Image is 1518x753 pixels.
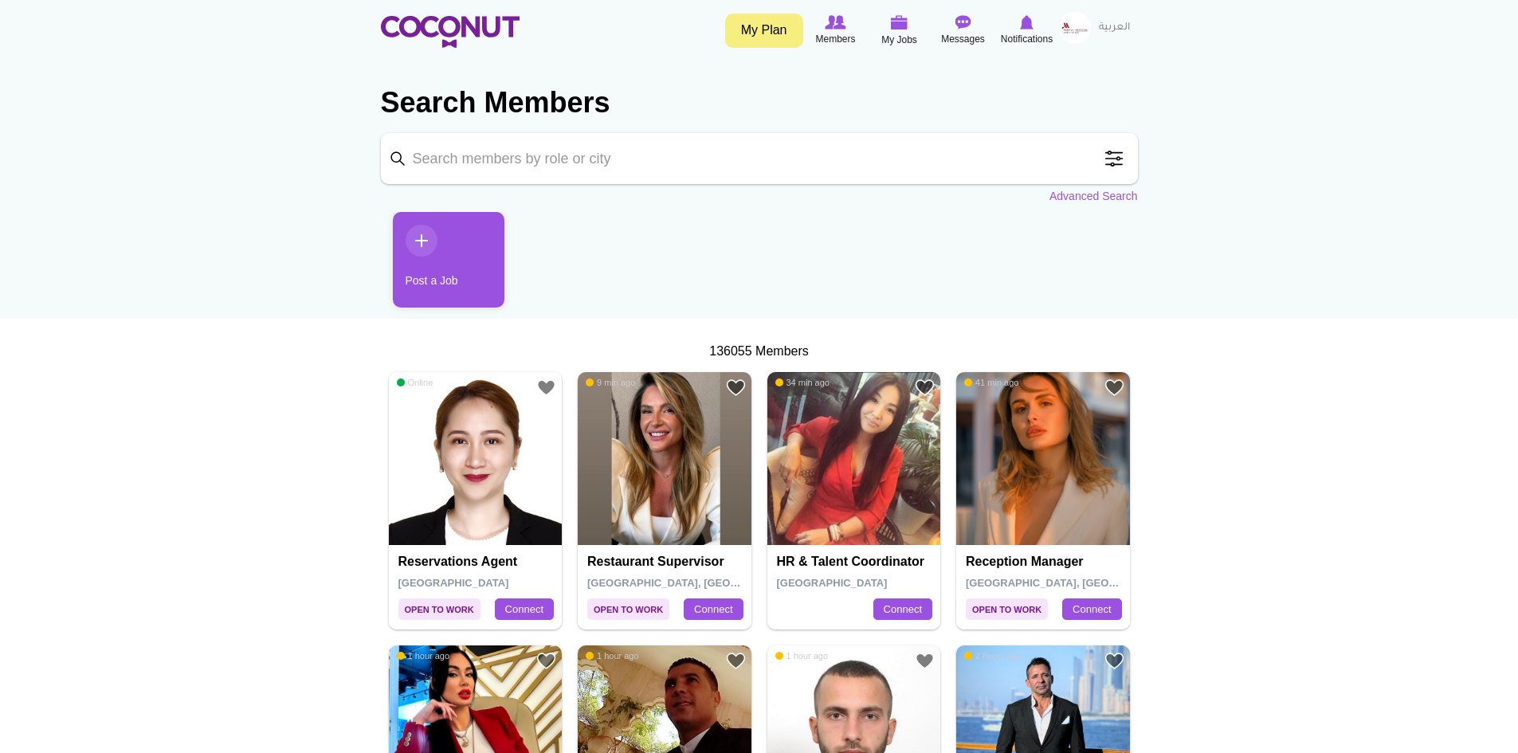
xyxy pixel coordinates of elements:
span: Open to Work [398,598,481,620]
h4: Reservations agent [398,555,557,569]
span: [GEOGRAPHIC_DATA], [GEOGRAPHIC_DATA] [587,577,814,589]
span: [GEOGRAPHIC_DATA] [777,577,888,589]
a: Connect [495,598,554,621]
img: Browse Members [825,15,845,29]
span: My Jobs [881,32,917,48]
a: العربية [1091,12,1138,44]
span: [GEOGRAPHIC_DATA], [GEOGRAPHIC_DATA] [966,577,1193,589]
a: Add to Favourites [915,651,935,671]
a: Connect [684,598,743,621]
span: 9 min ago [586,377,635,388]
img: Notifications [1020,15,1034,29]
h4: Restaurant supervisor [587,555,746,569]
a: Connect [873,598,932,621]
span: 34 min ago [775,377,830,388]
a: Add to Favourites [726,378,746,398]
span: 1 hour ago [397,650,450,661]
img: My Jobs [891,15,908,29]
span: 41 min ago [964,377,1018,388]
img: Messages [955,15,971,29]
a: My Plan [725,14,803,48]
a: Add to Favourites [915,378,935,398]
a: Add to Favourites [536,378,556,398]
span: Notifications [1001,31,1053,47]
a: Advanced Search [1049,188,1138,204]
a: Add to Favourites [1104,378,1124,398]
a: Messages Messages [932,12,995,49]
h4: HR & Talent Coordinator [777,555,936,569]
a: Connect [1062,598,1121,621]
h4: Reception Manager [966,555,1124,569]
a: Notifications Notifications [995,12,1059,49]
a: My Jobs My Jobs [868,12,932,49]
span: Open to Work [587,598,669,620]
h2: Search Members [381,84,1138,122]
a: Post a Job [393,212,504,308]
li: 1 / 1 [381,212,492,320]
a: Add to Favourites [1104,651,1124,671]
span: Members [815,31,855,47]
a: Browse Members Members [804,12,868,49]
span: 2 hours ago [964,650,1022,661]
input: Search members by role or city [381,133,1138,184]
img: Home [381,16,520,48]
a: Add to Favourites [726,651,746,671]
span: Open to Work [966,598,1048,620]
a: Add to Favourites [536,651,556,671]
span: 1 hour ago [586,650,639,661]
div: 136055 Members [381,343,1138,361]
span: 1 hour ago [775,650,829,661]
span: Online [397,377,433,388]
span: Messages [941,31,985,47]
span: [GEOGRAPHIC_DATA] [398,577,509,589]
